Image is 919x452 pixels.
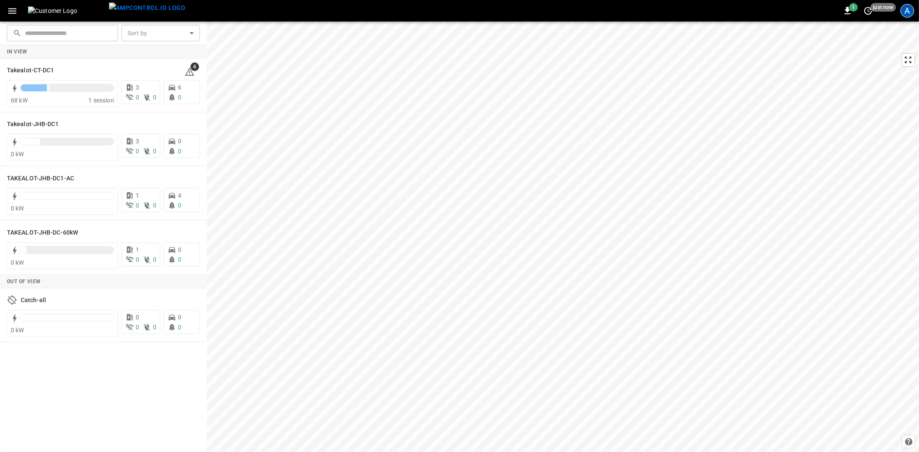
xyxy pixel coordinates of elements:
span: 4 [178,192,181,199]
h6: TAKEALOT-JHB-DC-60kW [7,228,78,238]
span: 0 [136,314,139,321]
span: 0 [153,202,156,209]
h6: TAKEALOT-JHB-DC1-AC [7,174,74,183]
span: 0 [136,202,139,209]
span: 0 kW [11,205,24,212]
span: 0 kW [11,327,24,334]
span: 1 [136,246,139,253]
span: 0 [178,246,181,253]
span: 0 [178,324,181,331]
span: 0 [136,148,139,155]
span: 0 [178,256,181,263]
div: profile-icon [900,4,914,18]
span: 0 [178,148,181,155]
canvas: Map [207,22,919,452]
img: ampcontrol.io logo [109,3,185,13]
button: set refresh interval [861,4,875,18]
h6: Catch-all [21,296,46,305]
span: 0 [178,202,181,209]
span: 0 [178,94,181,101]
span: 0 [136,324,139,331]
span: 6 [178,84,181,91]
span: 68 kW [11,97,28,104]
span: 0 kW [11,259,24,266]
span: 0 [153,256,156,263]
span: 1 [849,3,858,12]
span: 0 kW [11,151,24,158]
span: 0 [178,138,181,145]
strong: Out of View [7,279,40,285]
span: 1 [136,192,139,199]
span: 1 session [88,97,114,104]
h6: Takealot-JHB-DC1 [7,120,59,129]
span: just now [871,3,896,12]
span: 0 [153,148,156,155]
span: 3 [136,138,139,145]
span: 0 [136,94,139,101]
span: 3 [136,84,139,91]
span: 0 [136,256,139,263]
h6: Takealot-CT-DC1 [7,66,54,75]
span: 0 [153,324,156,331]
span: 4 [190,62,199,71]
strong: In View [7,49,28,55]
span: 0 [153,94,156,101]
img: Customer Logo [28,6,106,15]
span: 0 [178,314,181,321]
